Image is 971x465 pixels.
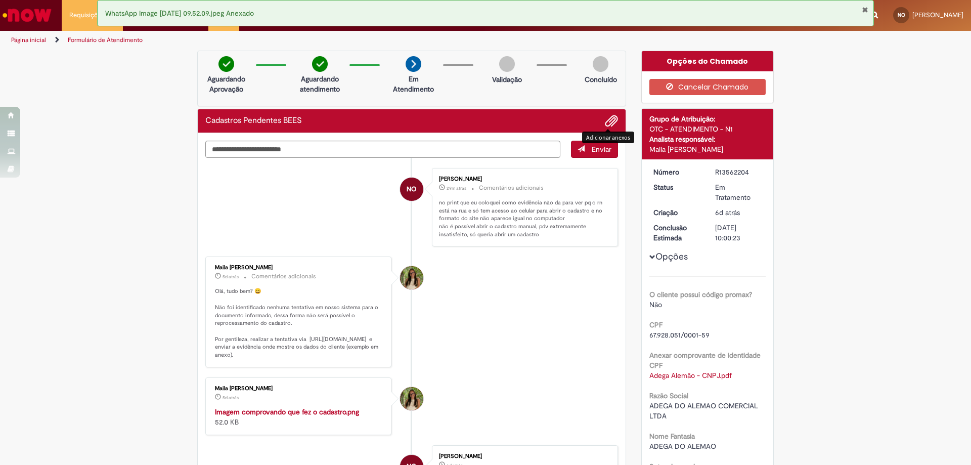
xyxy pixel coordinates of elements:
span: ADEGA DO ALEMAO COMERCIAL LTDA [649,401,760,420]
p: Validação [492,74,522,84]
div: [DATE] 10:00:23 [715,223,762,243]
div: OTC - ATENDIMENTO - N1 [649,124,766,134]
dt: Conclusão Estimada [646,223,708,243]
div: [PERSON_NAME] [439,453,607,459]
div: R13562204 [715,167,762,177]
div: Grupo de Atribuição: [649,114,766,124]
div: Analista responsável: [649,134,766,144]
b: CPF [649,320,663,329]
span: Requisições [69,10,105,20]
p: Aguardando atendimento [295,74,344,94]
ul: Trilhas de página [8,31,640,50]
div: Maila [PERSON_NAME] [215,265,383,271]
button: Fechar Notificação [862,6,868,14]
div: Em Tratamento [715,182,762,202]
a: Imagem comprovando que fez o cadastro.png [215,407,359,416]
button: Cancelar Chamado [649,79,766,95]
p: Aguardando Aprovação [202,74,251,94]
a: Formulário de Atendimento [68,36,143,44]
b: O cliente possui código promax? [649,290,752,299]
time: 25/09/2025 15:04:33 [223,274,239,280]
img: arrow-next.png [406,56,421,72]
h2: Cadastros Pendentes BEES Histórico de tíquete [205,116,302,125]
a: Página inicial [11,36,46,44]
div: 24/09/2025 10:41:17 [715,207,762,218]
div: Maila [PERSON_NAME] [649,144,766,154]
img: img-circle-grey.png [499,56,515,72]
span: 5d atrás [223,274,239,280]
p: Olá, tudo bem? 😀 Não foi identificado nenhuma tentativa em nosso sistema para o documento informa... [215,287,383,359]
span: Enviar [592,145,611,154]
p: no print que eu coloquei como evidência não da para ver pq o rn está na rua e só tem acesso ao ce... [439,199,607,239]
div: Nathalia Radaelli Orfali [400,178,423,201]
div: Maila Melissa De Oliveira [400,387,423,410]
img: img-circle-grey.png [593,56,608,72]
span: 6d atrás [715,208,740,217]
span: NO [407,177,416,201]
div: Maila Melissa De Oliveira [400,266,423,289]
span: NO [898,12,905,18]
p: Concluído [585,74,617,84]
div: [PERSON_NAME] [439,176,607,182]
div: 52.0 KB [215,407,383,427]
div: Opções do Chamado [642,51,774,71]
dt: Número [646,167,708,177]
span: 5d atrás [223,395,239,401]
span: ADEGA DO ALEMAO [649,442,716,451]
div: Maila [PERSON_NAME] [215,386,383,392]
img: check-circle-green.png [218,56,234,72]
a: Download de Adega Alemão - CNPJ.pdf [649,371,732,380]
button: Adicionar anexos [605,114,618,128]
button: Enviar [571,141,618,158]
span: [PERSON_NAME] [912,11,963,19]
time: 24/09/2025 10:41:17 [715,208,740,217]
b: Razão Social [649,391,688,400]
div: Adicionar anexos [582,132,634,143]
span: WhatsApp Image [DATE] 09.52.09.jpeg Anexado [105,9,254,18]
dt: Criação [646,207,708,218]
span: 67.928.051/0001-59 [649,330,710,340]
img: check-circle-green.png [312,56,328,72]
span: 29m atrás [447,185,466,191]
span: Não [649,300,662,309]
b: Anexar comprovante de identidade CPF [649,351,761,370]
time: 30/09/2025 09:23:36 [447,185,466,191]
p: Em Atendimento [389,74,438,94]
img: ServiceNow [1,5,53,25]
dt: Status [646,182,708,192]
b: Nome Fantasia [649,432,695,441]
small: Comentários adicionais [251,272,316,281]
small: Comentários adicionais [479,184,544,192]
textarea: Digite sua mensagem aqui... [205,141,560,158]
time: 25/09/2025 15:04:29 [223,395,239,401]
